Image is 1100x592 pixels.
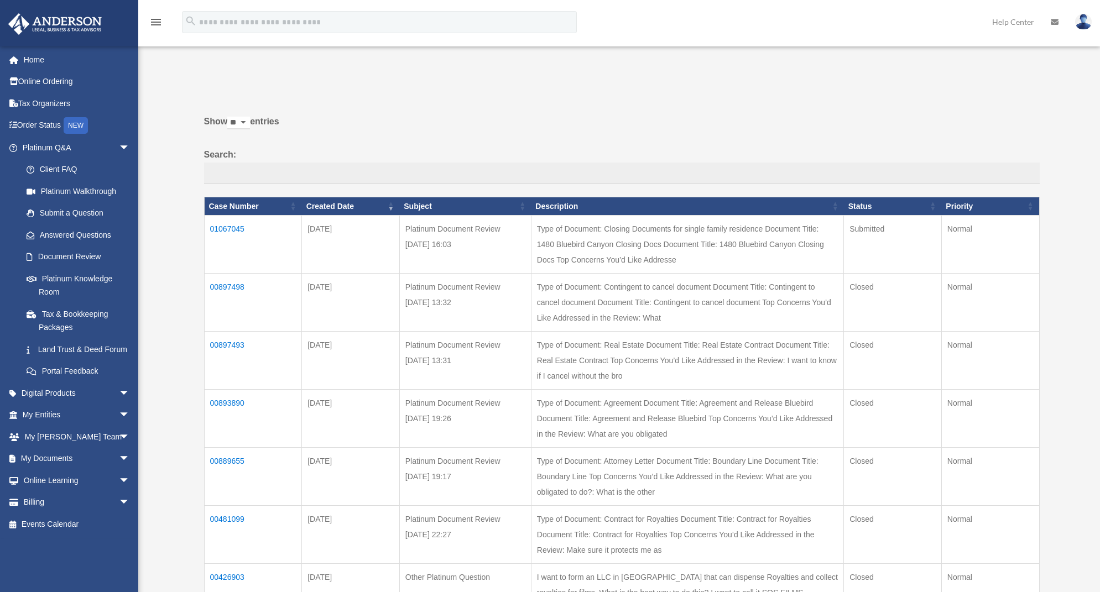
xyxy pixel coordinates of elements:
[8,448,147,470] a: My Documentsarrow_drop_down
[15,180,141,202] a: Platinum Walkthrough
[119,137,141,159] span: arrow_drop_down
[119,404,141,427] span: arrow_drop_down
[399,216,531,274] td: Platinum Document Review [DATE] 16:03
[531,448,843,506] td: Type of Document: Attorney Letter Document Title: Boundary Line Document Title: Boundary Line Top...
[8,49,147,71] a: Home
[941,390,1039,448] td: Normal
[15,268,141,303] a: Platinum Knowledge Room
[844,197,942,216] th: Status: activate to sort column ascending
[531,197,843,216] th: Description: activate to sort column ascending
[941,332,1039,390] td: Normal
[204,332,302,390] td: 00897493
[399,448,531,506] td: Platinum Document Review [DATE] 19:17
[15,159,141,181] a: Client FAQ
[204,274,302,332] td: 00897498
[399,274,531,332] td: Platinum Document Review [DATE] 13:32
[185,15,197,27] i: search
[119,426,141,448] span: arrow_drop_down
[531,390,843,448] td: Type of Document: Agreement Document Title: Agreement and Release Bluebird Document Title: Agreem...
[119,469,141,492] span: arrow_drop_down
[531,274,843,332] td: Type of Document: Contingent to cancel document Document Title: Contingent to cancel document Doc...
[204,163,1040,184] input: Search:
[8,426,147,448] a: My [PERSON_NAME] Teamarrow_drop_down
[204,506,302,564] td: 00481099
[302,274,400,332] td: [DATE]
[1075,14,1092,30] img: User Pic
[302,332,400,390] td: [DATE]
[399,390,531,448] td: Platinum Document Review [DATE] 19:26
[844,216,942,274] td: Submitted
[531,332,843,390] td: Type of Document: Real Estate Document Title: Real Estate Contract Document Title: Real Estate Co...
[15,303,141,338] a: Tax & Bookkeeping Packages
[204,448,302,506] td: 00889655
[8,469,147,491] a: Online Learningarrow_drop_down
[844,390,942,448] td: Closed
[941,197,1039,216] th: Priority: activate to sort column ascending
[204,216,302,274] td: 01067045
[15,338,141,360] a: Land Trust & Deed Forum
[8,491,147,514] a: Billingarrow_drop_down
[8,404,147,426] a: My Entitiesarrow_drop_down
[204,147,1040,184] label: Search:
[149,15,163,29] i: menu
[204,197,302,216] th: Case Number: activate to sort column ascending
[15,224,135,246] a: Answered Questions
[941,506,1039,564] td: Normal
[119,491,141,514] span: arrow_drop_down
[149,19,163,29] a: menu
[531,506,843,564] td: Type of Document: Contract for Royalties Document Title: Contract for Royalties Document Title: C...
[8,382,147,404] a: Digital Productsarrow_drop_down
[844,332,942,390] td: Closed
[204,114,1040,140] label: Show entries
[204,390,302,448] td: 00893890
[8,71,147,93] a: Online Ordering
[941,216,1039,274] td: Normal
[119,382,141,405] span: arrow_drop_down
[844,448,942,506] td: Closed
[844,274,942,332] td: Closed
[119,448,141,470] span: arrow_drop_down
[227,117,250,129] select: Showentries
[531,216,843,274] td: Type of Document: Closing Documents for single family residence Document Title: 1480 Bluebird Can...
[399,332,531,390] td: Platinum Document Review [DATE] 13:31
[302,197,400,216] th: Created Date: activate to sort column ascending
[302,448,400,506] td: [DATE]
[399,506,531,564] td: Platinum Document Review [DATE] 22:27
[399,197,531,216] th: Subject: activate to sort column ascending
[302,390,400,448] td: [DATE]
[15,202,141,224] a: Submit a Question
[15,246,141,268] a: Document Review
[64,117,88,134] div: NEW
[8,114,147,137] a: Order StatusNEW
[941,274,1039,332] td: Normal
[15,360,141,383] a: Portal Feedback
[8,137,141,159] a: Platinum Q&Aarrow_drop_down
[5,13,105,35] img: Anderson Advisors Platinum Portal
[302,216,400,274] td: [DATE]
[8,513,147,535] a: Events Calendar
[302,506,400,564] td: [DATE]
[844,506,942,564] td: Closed
[941,448,1039,506] td: Normal
[8,92,147,114] a: Tax Organizers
